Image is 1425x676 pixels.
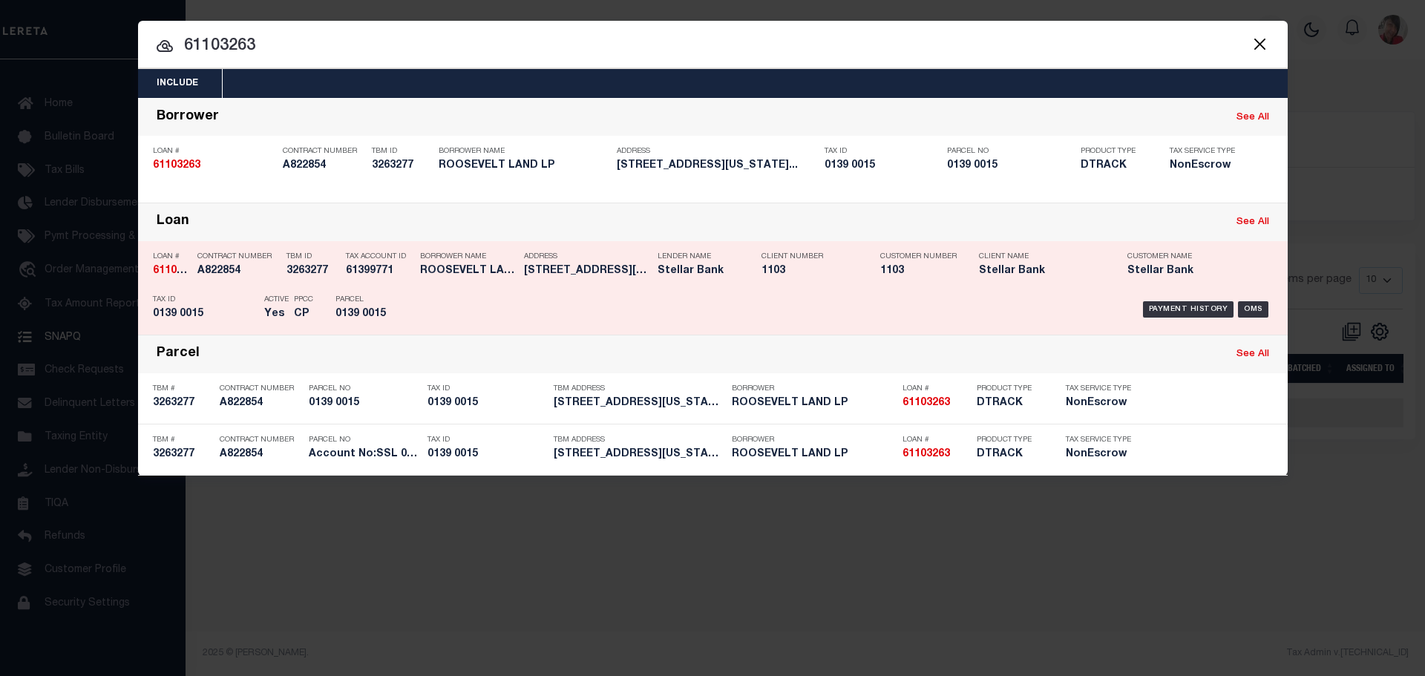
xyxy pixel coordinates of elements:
[554,436,724,444] p: TBM Address
[880,252,957,261] p: Customer Number
[157,214,189,231] div: Loan
[1127,252,1254,261] p: Customer Name
[372,160,431,172] h5: 3263277
[902,449,950,459] strong: 61103263
[294,295,313,304] p: PPCC
[761,265,858,278] h5: 1103
[346,265,413,278] h5: 61399771
[732,436,895,444] p: Borrower
[335,295,402,304] p: Parcel
[283,160,364,172] h5: A822854
[902,436,969,444] p: Loan #
[153,384,212,393] p: TBM #
[153,436,212,444] p: TBM #
[153,397,212,410] h5: 3263277
[761,252,858,261] p: Client Number
[1066,384,1133,393] p: Tax Service Type
[902,398,950,408] strong: 61103263
[286,252,338,261] p: TBM ID
[977,397,1044,410] h5: DTRACK
[1066,397,1133,410] h5: NonEscrow
[153,147,275,156] p: Loan #
[220,397,301,410] h5: A822854
[1143,301,1234,318] div: Payment History
[309,448,420,461] h5: Account No:SSL 0139-0015
[1238,301,1268,318] div: OMS
[732,384,895,393] p: Borrower
[372,147,431,156] p: TBM ID
[524,252,650,261] p: Address
[153,160,275,172] h5: 61103263
[420,265,517,278] h5: ROOSEVELT LAND LP
[153,266,200,276] strong: 61103263
[947,147,1073,156] p: Parcel No
[554,397,724,410] h5: 1215 19TH ST NW, Washington, DC...
[902,397,969,410] h5: 61103263
[153,252,190,261] p: Loan #
[617,160,817,172] h5: 1215 19TH ST NW, Washington, DC...
[153,448,212,461] h5: 3263277
[157,346,200,363] div: Parcel
[346,252,413,261] p: Tax Account ID
[283,147,364,156] p: Contract Number
[947,160,1073,172] h5: 0139 0015
[1236,217,1269,227] a: See All
[153,160,200,171] strong: 61103263
[220,436,301,444] p: Contract Number
[197,252,279,261] p: Contract Number
[554,448,724,461] h5: 1215 19TH ST NW, Washington, DC...
[658,252,739,261] p: Lender Name
[1236,113,1269,122] a: See All
[979,265,1105,278] h5: Stellar Bank
[286,265,338,278] h5: 3263277
[153,265,190,278] h5: 61103263
[977,448,1044,461] h5: DTRACK
[1127,265,1254,278] h5: Stellar Bank
[732,397,895,410] h5: ROOSEVELT LAND LP
[309,384,420,393] p: Parcel No
[153,308,257,321] h5: 0139 0015
[1066,448,1133,461] h5: NonEscrow
[902,448,969,461] h5: 61103263
[554,384,724,393] p: TBM Address
[1170,147,1244,156] p: Tax Service Type
[1081,147,1147,156] p: Product Type
[880,265,954,278] h5: 1103
[427,448,546,461] h5: 0139 0015
[197,265,279,278] h5: A822854
[617,147,817,156] p: Address
[427,436,546,444] p: Tax ID
[902,384,969,393] p: Loan #
[977,436,1044,444] p: Product Type
[153,295,257,304] p: Tax ID
[1066,436,1133,444] p: Tax Service Type
[825,160,940,172] h5: 0139 0015
[439,160,609,172] h5: ROOSEVELT LAND LP
[220,384,301,393] p: Contract Number
[138,69,217,98] button: Include
[309,397,420,410] h5: 0139 0015
[979,252,1105,261] p: Client Name
[157,109,219,126] div: Borrower
[524,265,650,278] h5: 1215 19TH ST NW, Washington, DC...
[335,308,402,321] h5: 0139 0015
[1081,160,1147,172] h5: DTRACK
[977,384,1044,393] p: Product Type
[732,448,895,461] h5: ROOSEVELT LAND LP
[420,252,517,261] p: Borrower Name
[1251,34,1270,53] button: Close
[427,384,546,393] p: Tax ID
[294,308,313,321] h5: CP
[220,448,301,461] h5: A822854
[439,147,609,156] p: Borrower Name
[427,397,546,410] h5: 0139 0015
[825,147,940,156] p: Tax ID
[264,295,289,304] p: Active
[658,265,739,278] h5: Stellar Bank
[1236,350,1269,359] a: See All
[264,308,286,321] h5: Yes
[138,33,1288,59] input: Start typing...
[1170,160,1244,172] h5: NonEscrow
[309,436,420,444] p: Parcel No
